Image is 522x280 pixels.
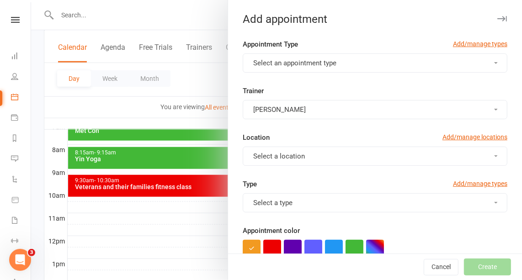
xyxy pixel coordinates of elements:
label: Appointment color [243,225,300,236]
button: Select an appointment type [243,53,507,73]
a: People [11,67,32,88]
label: Location [243,132,270,143]
a: Calendar [11,88,32,108]
button: Cancel [424,259,458,275]
span: Select an appointment type [253,59,336,67]
label: Trainer [243,85,264,96]
a: Add/manage locations [442,132,507,142]
button: Select a location [243,147,507,166]
button: [PERSON_NAME] [243,100,507,119]
span: 3 [28,249,35,256]
a: Product Sales [11,190,32,211]
label: Appointment Type [243,39,298,50]
span: [PERSON_NAME] [253,106,306,114]
iframe: Intercom live chat [9,249,31,271]
button: Select a type [243,193,507,212]
a: Add/manage types [453,179,507,189]
label: Type [243,179,257,190]
a: Reports [11,129,32,149]
a: Add/manage types [453,39,507,49]
div: Add appointment [228,13,522,26]
span: Select a type [253,199,293,207]
span: Select a location [253,152,305,160]
a: Dashboard [11,47,32,67]
a: Payments [11,108,32,129]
